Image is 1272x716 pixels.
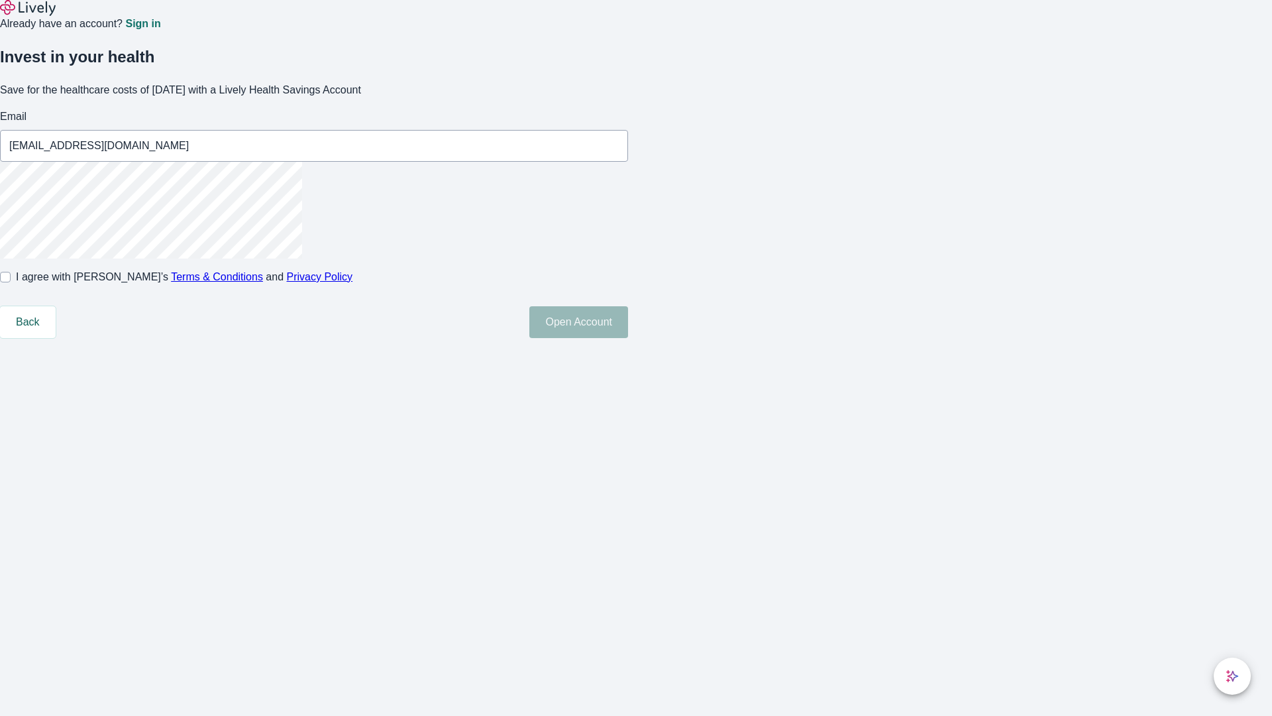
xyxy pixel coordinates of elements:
[16,269,352,285] span: I agree with [PERSON_NAME]’s and
[1226,670,1239,683] svg: Lively AI Assistant
[287,271,353,282] a: Privacy Policy
[1214,658,1251,695] button: chat
[171,271,263,282] a: Terms & Conditions
[125,19,160,29] a: Sign in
